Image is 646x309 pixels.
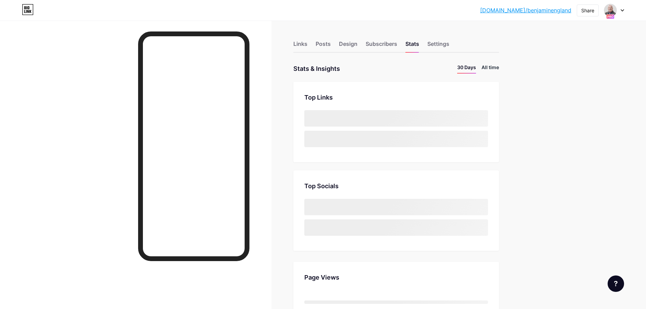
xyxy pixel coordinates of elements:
div: Top Socials [304,181,488,191]
div: Posts [316,40,331,52]
div: Subscribers [366,40,397,52]
div: Stats [405,40,419,52]
div: Page Views [304,273,488,282]
li: All time [482,64,499,74]
a: [DOMAIN_NAME]/benjaminengland [480,6,571,14]
div: Design [339,40,357,52]
div: Stats & Insights [293,64,340,74]
img: janakjones [604,4,617,17]
div: Share [581,7,594,14]
div: Settings [427,40,449,52]
li: 30 Days [457,64,476,74]
div: Links [293,40,307,52]
div: Top Links [304,93,488,102]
